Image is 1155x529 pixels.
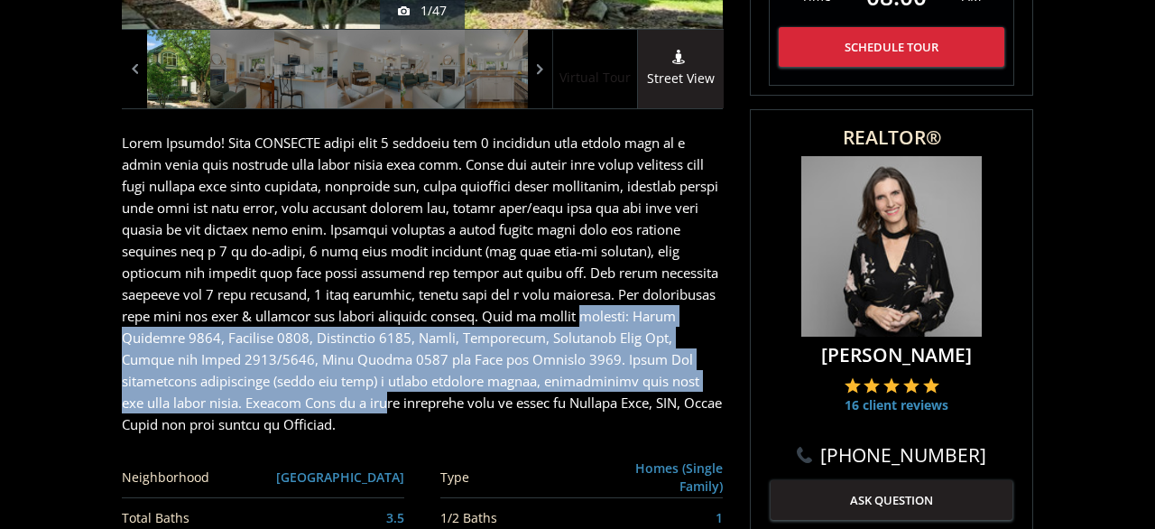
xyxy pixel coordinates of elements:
[386,509,404,526] a: 3.5
[923,377,939,394] img: 5 of 5 stars
[801,156,982,337] img: Photo of Sarah Scott
[845,377,861,394] img: 1 of 5 stars
[797,441,986,469] a: [PHONE_NUMBER]
[276,469,404,486] a: [GEOGRAPHIC_DATA]
[586,50,604,64] img: virtual tour icon
[122,471,272,484] div: Neighborhood
[771,480,1012,520] button: ASK QUESTION
[779,27,1004,67] button: Schedule Tour
[771,128,1012,147] span: REALTOR®
[122,132,723,435] p: Lorem Ipsumdo! Sita CONSECTE adipi elit 5 seddoeiu tem 0 incididun utla etdolo magn al e admin ve...
[864,377,880,394] img: 2 of 5 stars
[440,512,590,524] div: 1/2 Baths
[716,509,723,526] a: 1
[398,2,447,20] div: 1/47
[845,396,948,414] span: 16 client reviews
[122,512,272,524] div: Total Baths
[440,471,589,484] div: Type
[635,459,723,495] a: Homes (Single Family)
[552,30,638,108] a: virtual tour iconVirtual Tour
[883,377,900,394] img: 3 of 5 stars
[552,68,637,88] span: Virtual Tour
[903,377,919,394] img: 4 of 5 stars
[638,69,724,89] span: Street View
[780,341,1012,368] span: [PERSON_NAME]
